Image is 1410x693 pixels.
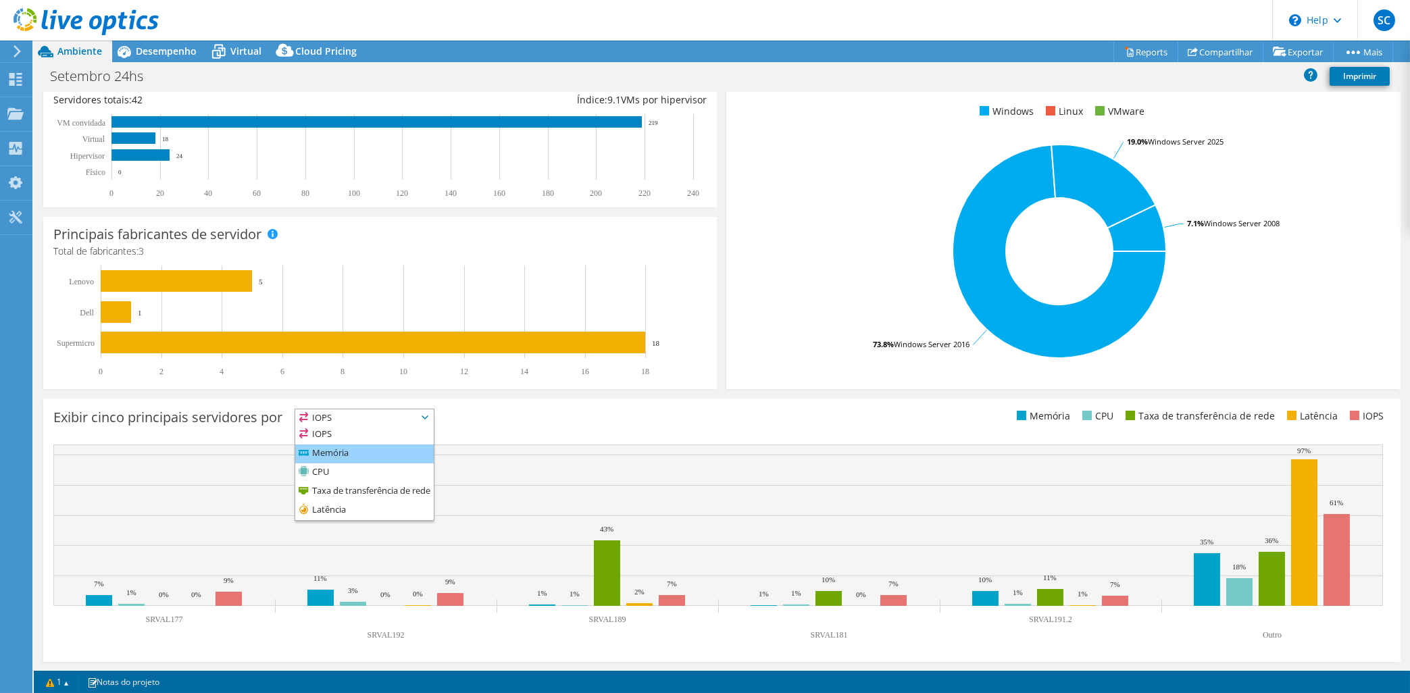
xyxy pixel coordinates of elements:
[380,93,707,107] div: Índice: VMs por hipervisor
[220,367,224,376] text: 4
[1042,104,1083,119] li: Linux
[634,588,645,596] text: 2%
[542,188,554,198] text: 180
[1127,136,1148,147] tspan: 19.0%
[295,501,434,520] li: Latência
[399,367,407,376] text: 10
[295,482,434,501] li: Taxa de transferência de rede
[1297,446,1311,455] text: 97%
[1178,41,1263,62] a: Compartilhar
[1092,104,1144,119] li: VMware
[80,308,94,317] text: Dell
[53,93,380,107] div: Servidores totais:
[132,93,143,106] span: 42
[493,188,505,198] text: 160
[460,367,468,376] text: 12
[791,589,801,597] text: 1%
[1346,409,1384,423] li: IOPS
[570,590,580,598] text: 1%
[445,188,457,198] text: 140
[82,134,105,144] text: Virtual
[86,168,105,177] tspan: Físico
[822,575,835,584] text: 10%
[649,120,658,126] text: 219
[53,244,707,259] h4: Total de fabricantes:
[581,367,589,376] text: 16
[313,574,327,582] text: 11%
[520,367,528,376] text: 14
[600,525,613,533] text: 43%
[1148,136,1224,147] tspan: Windows Server 2025
[136,45,197,57] span: Desempenho
[368,630,405,640] text: SRVAL192
[1263,630,1282,640] text: Outro
[873,339,894,349] tspan: 73.8%
[590,188,602,198] text: 200
[159,590,169,598] text: 0%
[69,277,94,286] text: Lenovo
[341,367,345,376] text: 8
[295,426,434,444] li: IOPS
[94,580,104,588] text: 7%
[295,45,357,57] span: Cloud Pricing
[1204,218,1280,228] tspan: Windows Server 2008
[589,615,626,624] text: SRVAL189
[44,69,164,84] h1: Setembro 24hs
[978,575,992,584] text: 10%
[1122,409,1275,423] li: Taxa de transferência de rede
[295,409,434,426] span: IOPS
[57,338,95,348] text: Supermicro
[1029,615,1072,624] text: SRVAL191.2
[36,673,78,690] a: 1
[259,278,263,286] text: 5
[204,188,212,198] text: 40
[1265,536,1278,544] text: 36%
[667,580,677,588] text: 7%
[159,367,163,376] text: 2
[1200,538,1213,546] text: 35%
[687,188,699,198] text: 240
[138,309,142,317] text: 1
[146,615,183,624] text: SRVAL177
[301,188,309,198] text: 80
[396,188,408,198] text: 120
[1013,588,1023,596] text: 1%
[53,227,261,242] h3: Principais fabricantes de servidor
[537,589,547,597] text: 1%
[856,590,866,598] text: 0%
[1013,409,1070,423] li: Memória
[57,45,102,57] span: Ambiente
[162,136,169,143] text: 18
[894,339,970,349] tspan: Windows Server 2016
[641,367,649,376] text: 18
[191,590,201,598] text: 0%
[1043,573,1057,582] text: 11%
[1289,14,1301,26] svg: \n
[78,673,169,690] a: Notas do projeto
[380,590,391,598] text: 0%
[139,245,144,257] span: 3
[1079,409,1113,423] li: CPU
[413,590,423,598] text: 0%
[1333,41,1393,62] a: Mais
[156,188,164,198] text: 20
[348,188,360,198] text: 100
[1232,563,1246,571] text: 18%
[759,590,769,598] text: 1%
[348,586,358,594] text: 3%
[1187,218,1204,228] tspan: 7.1%
[1284,409,1338,423] li: Latência
[976,104,1034,119] li: Windows
[1330,67,1390,86] a: Imprimir
[1110,580,1120,588] text: 7%
[1263,41,1334,62] a: Exportar
[445,577,455,586] text: 9%
[280,367,284,376] text: 6
[295,444,434,463] li: Memória
[109,188,114,198] text: 0
[652,339,660,347] text: 18
[118,169,122,176] text: 0
[607,93,621,106] span: 9.1
[811,630,848,640] text: SRVAL181
[57,118,105,128] text: VM convidada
